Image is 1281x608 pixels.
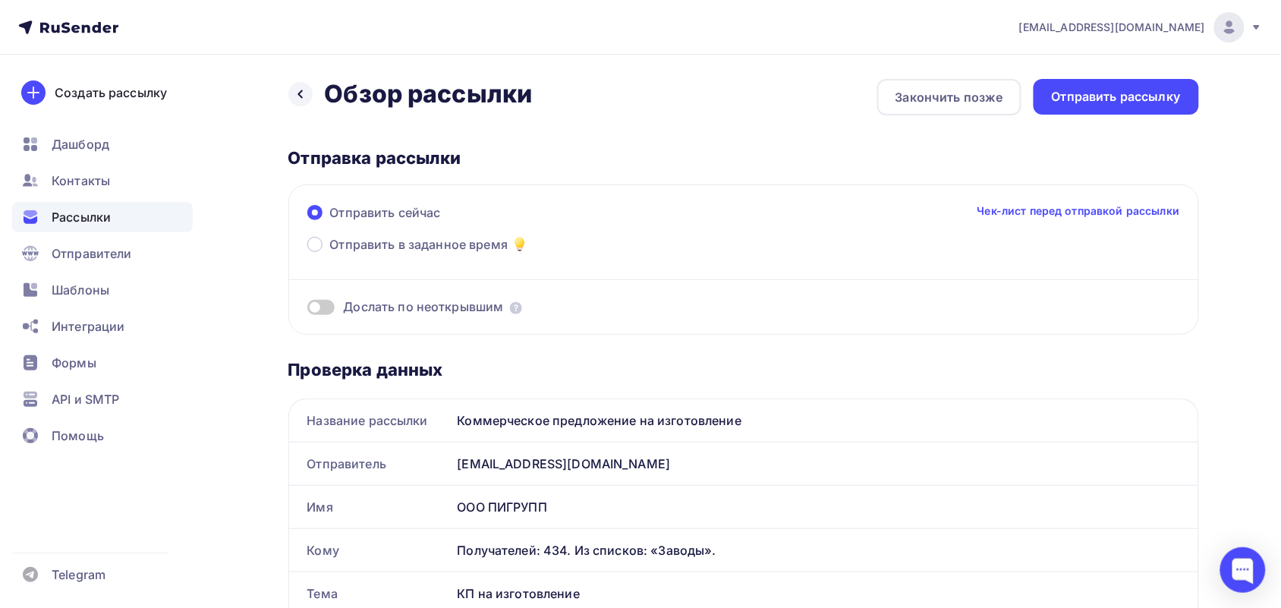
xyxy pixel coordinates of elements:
[52,390,119,408] span: API и SMTP
[52,427,104,445] span: Помощь
[452,443,1198,485] div: [EMAIL_ADDRESS][DOMAIN_NAME]
[452,486,1198,528] div: ООО ПИГРУПП
[206,187,394,200] a: [EMAIL_ADDRESS][DOMAIN_NAME],
[895,88,1003,106] div: Закончить позже
[12,275,193,305] a: Шаблоны
[52,208,111,226] span: Рассылки
[91,68,455,97] p: Мы специализируемся на механической обработке металлов и изготовлении изделий по чертежам, ТЗ, об...
[91,320,455,336] p: [PERSON_NAME]
[91,231,455,260] p: --
[91,291,455,306] p: Маркетолог
[91,97,455,142] p: Изучили вашу компанию и во вложении подготовили наш каталог, в котором указано, чем можем быть ва...
[288,147,1199,169] div: Отправка рассылки
[91,335,455,350] p: [PHONE_NUMBER]
[325,79,533,109] h2: Обзор рассылки
[344,298,504,316] span: Дослать по неоткрывшим
[91,38,455,53] p: Это "Пром Инжиниринг Групп", меня зовут [PERSON_NAME].
[289,443,452,485] div: Отправитель
[12,202,193,232] a: Рассылки
[289,399,452,442] div: Название рассылки
[12,129,193,159] a: Дашборд
[12,348,193,378] a: Формы
[330,235,508,254] span: Отправить в заданное время
[452,399,1198,442] div: Коммерческое предложение на изготовление
[1052,88,1181,106] div: Отправить рассылку
[91,276,455,291] p: С уважением,
[52,135,109,153] span: Дашборд
[1019,20,1205,35] span: [EMAIL_ADDRESS][DOMAIN_NAME]
[206,187,391,200] strong: [EMAIL_ADDRESS][DOMAIN_NAME]
[52,317,124,336] span: Интеграции
[91,366,212,378] a: Отписаться от рассылки
[52,281,109,299] span: Шаблоны
[289,529,452,572] div: Кому
[52,172,110,190] span: Контакты
[12,165,193,196] a: Контакты
[330,203,441,222] span: Отправить сейчас
[458,541,1180,559] div: Получателей: 434. Из списков: «Заводы».
[977,203,1180,219] a: Чек-лист перед отправкой рассылки
[91,187,455,216] p: Высылайте чертежи на подготовим для вас предложение.
[91,261,455,276] p: С уважением,
[12,238,193,269] a: Отправители
[91,142,455,187] p: Какие сейчас есть проблемные заказы, с которыми можем помочь вашему предприятию?
[52,244,132,263] span: Отправители
[289,486,452,528] div: Имя
[52,354,96,372] span: Формы
[1019,12,1263,43] a: [EMAIL_ADDRESS][DOMAIN_NAME]
[288,359,1199,380] div: Проверка данных
[91,305,455,320] p: ООО "Пром Инжиниринг Групп"
[55,83,167,102] div: Создать рассылку
[52,565,105,584] span: Telegram
[91,23,455,38] p: Добрый день!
